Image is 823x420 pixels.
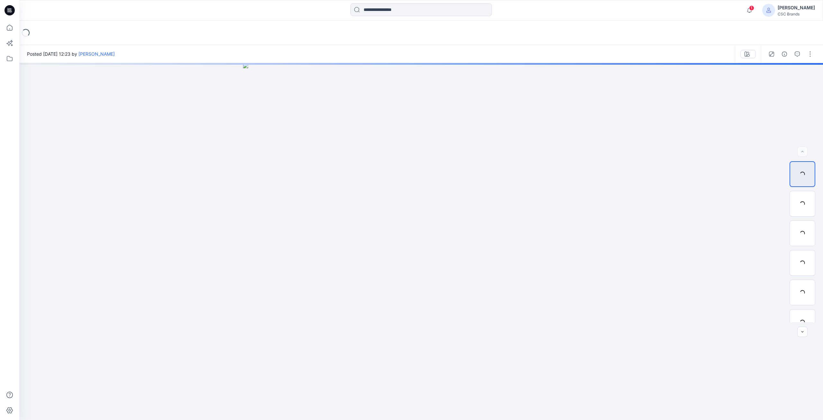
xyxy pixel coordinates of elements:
[243,63,600,420] img: eyJhbGciOiJIUzI1NiIsImtpZCI6IjAiLCJzbHQiOiJzZXMiLCJ0eXAiOiJKV1QifQ.eyJkYXRhIjp7InR5cGUiOiJzdG9yYW...
[27,51,115,57] span: Posted [DATE] 12:23 by
[779,49,790,59] button: Details
[749,5,754,11] span: 1
[766,8,771,13] svg: avatar
[778,4,815,12] div: [PERSON_NAME]
[778,12,815,16] div: CSC Brands
[78,51,115,57] a: [PERSON_NAME]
